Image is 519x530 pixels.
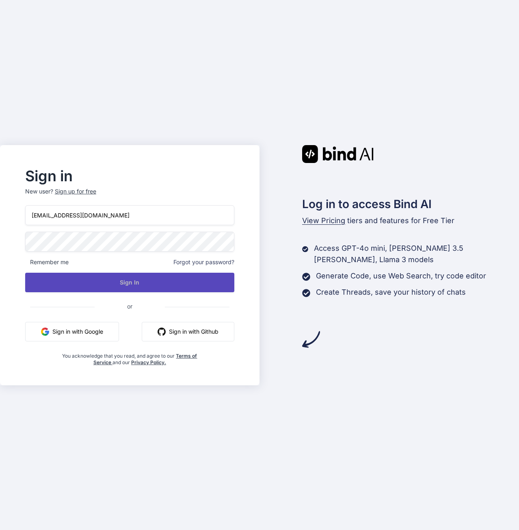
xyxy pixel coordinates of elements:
[302,330,320,348] img: arrow
[302,195,519,213] h2: Log in to access Bind AI
[25,258,69,266] span: Remember me
[25,205,234,225] input: Login or Email
[173,258,234,266] span: Forgot your password?
[60,348,200,366] div: You acknowledge that you read, and agree to our and our
[95,296,165,316] span: or
[316,270,486,282] p: Generate Code, use Web Search, try code editor
[55,187,96,195] div: Sign up for free
[25,169,234,182] h2: Sign in
[302,215,519,226] p: tiers and features for Free Tier
[316,287,466,298] p: Create Threads, save your history of chats
[314,243,519,265] p: Access GPT-4o mini, [PERSON_NAME] 3.5 [PERSON_NAME], Llama 3 models
[41,328,49,336] img: google
[25,273,234,292] button: Sign In
[302,145,374,163] img: Bind AI logo
[158,328,166,336] img: github
[93,353,197,365] a: Terms of Service
[142,322,234,341] button: Sign in with Github
[25,187,234,205] p: New user?
[302,216,345,225] span: View Pricing
[131,359,166,365] a: Privacy Policy.
[25,322,119,341] button: Sign in with Google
